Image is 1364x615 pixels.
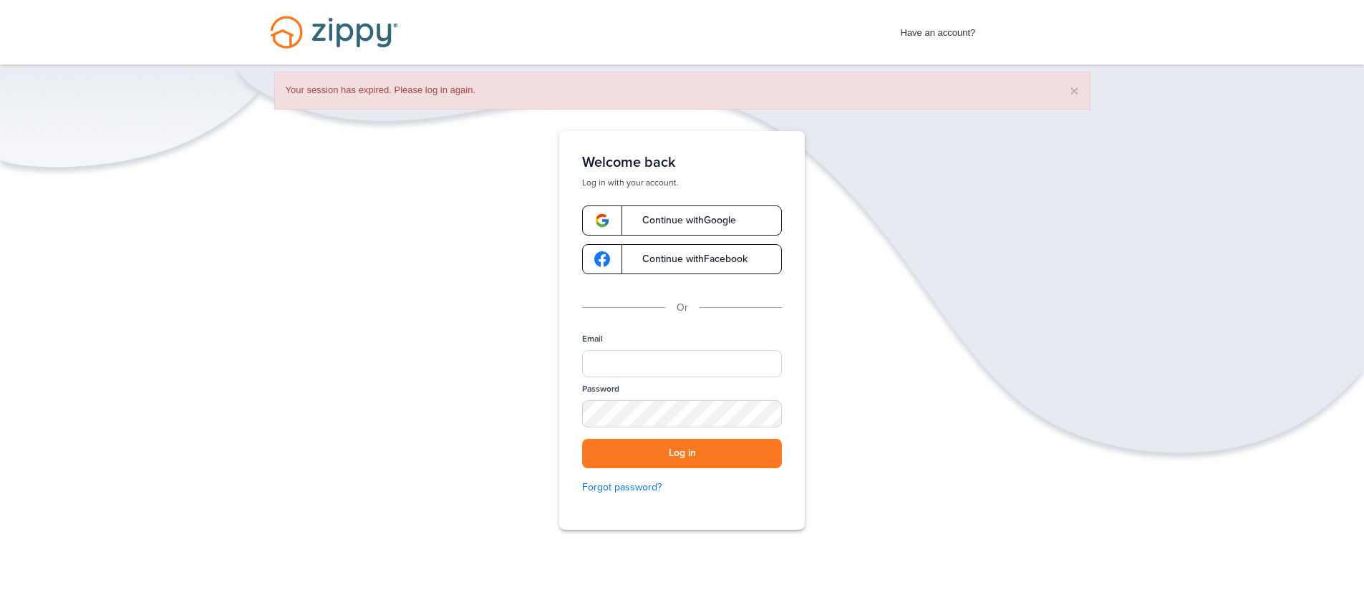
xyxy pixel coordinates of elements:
a: google-logoContinue withFacebook [582,244,782,274]
input: Password [582,400,782,427]
p: Or [677,300,688,316]
h1: Welcome back [582,154,782,171]
button: × [1070,83,1078,98]
input: Email [582,350,782,377]
span: Continue with Facebook [628,254,748,264]
button: Log in [582,439,782,468]
p: Log in with your account. [582,177,782,188]
label: Password [582,383,619,395]
a: Forgot password? [582,480,782,495]
img: google-logo [594,213,610,228]
span: Continue with Google [628,216,736,226]
img: google-logo [594,251,610,267]
div: Your session has expired. Please log in again. [274,72,1090,110]
label: Email [582,333,603,345]
span: Have an account? [901,18,976,41]
a: google-logoContinue withGoogle [582,205,782,236]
